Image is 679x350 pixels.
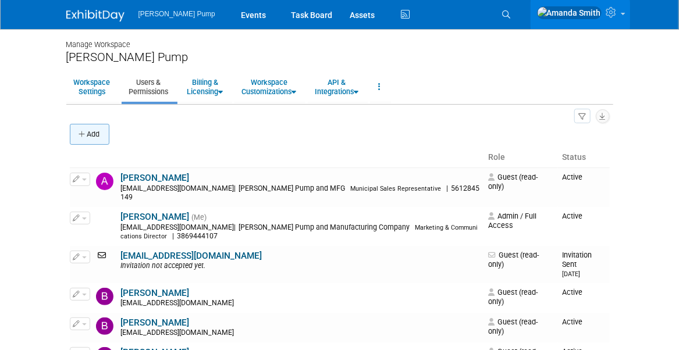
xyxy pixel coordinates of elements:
[489,173,538,191] span: Guest (read-only)
[96,288,113,305] img: Bobby Zitzka
[121,251,262,261] a: [EMAIL_ADDRESS][DOMAIN_NAME]
[121,262,481,271] div: Invitation not accepted yet.
[558,148,610,167] th: Status
[489,251,539,269] span: Guest (read-only)
[192,213,207,222] span: (Me)
[563,212,583,220] span: Active
[66,50,613,65] div: [PERSON_NAME] Pump
[563,288,583,297] span: Active
[121,317,190,328] a: [PERSON_NAME]
[447,184,449,192] span: |
[236,223,414,231] span: [PERSON_NAME] Pump and Manufacturing Company
[66,73,118,101] a: WorkspaceSettings
[563,251,592,278] span: Invitation Sent
[563,317,583,326] span: Active
[121,184,480,202] span: 5612845149
[489,212,537,230] span: Admin / Full Access
[121,328,481,338] div: [EMAIL_ADDRESS][DOMAIN_NAME]
[66,29,613,50] div: Manage Workspace
[138,10,215,18] span: [PERSON_NAME] Pump
[234,73,304,101] a: WorkspaceCustomizations
[563,270,581,278] small: [DATE]
[96,173,113,190] img: Allan Curry
[489,317,538,335] span: Guest (read-only)
[180,73,231,101] a: Billing &Licensing
[489,288,538,306] span: Guest (read-only)
[121,173,190,183] a: [PERSON_NAME]
[121,223,481,241] div: [EMAIL_ADDRESS][DOMAIN_NAME]
[173,232,175,240] span: |
[66,10,125,22] img: ExhibitDay
[175,232,222,240] span: 3869444107
[234,184,236,192] span: |
[122,73,176,101] a: Users &Permissions
[484,148,558,167] th: Role
[96,317,113,335] img: Brian Lee
[121,288,190,298] a: [PERSON_NAME]
[563,173,583,181] span: Active
[96,212,113,229] img: Amanda Smith
[121,299,481,308] div: [EMAIL_ADDRESS][DOMAIN_NAME]
[121,184,481,202] div: [EMAIL_ADDRESS][DOMAIN_NAME]
[70,124,109,145] button: Add
[351,185,442,192] span: Municipal Sales Representative
[236,184,349,192] span: [PERSON_NAME] Pump and MFG
[121,212,190,222] a: [PERSON_NAME]
[537,6,602,19] img: Amanda Smith
[308,73,367,101] a: API &Integrations
[234,223,236,231] span: |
